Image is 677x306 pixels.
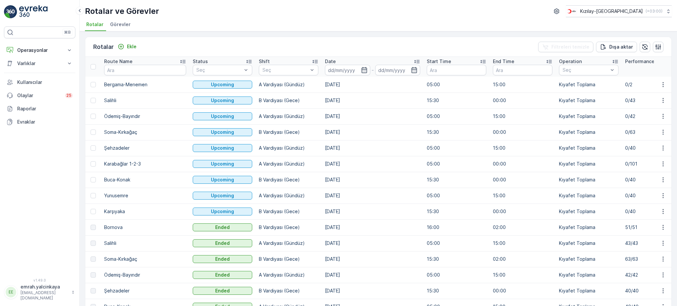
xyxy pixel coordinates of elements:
[101,219,189,235] td: Bornova
[4,57,75,70] button: Varlıklar
[490,77,556,93] td: 15:00
[256,283,322,299] td: B Vardiyası (Gece)
[423,267,490,283] td: 05:00
[20,284,68,290] p: emrah.yalcinkaya
[211,97,234,104] p: Upcoming
[91,241,96,246] div: Toggle Row Selected
[551,44,589,50] p: Filtreleri temizle
[91,82,96,87] div: Toggle Row Selected
[490,219,556,235] td: 02:00
[91,288,96,293] div: Toggle Row Selected
[4,5,17,19] img: logo
[556,219,622,235] td: Kıyafet Toplama
[193,58,208,65] p: Status
[322,267,423,283] td: [DATE]
[193,208,252,215] button: Upcoming
[101,283,189,299] td: Şehzadeler
[372,66,374,74] p: -
[93,42,114,52] p: Rotalar
[423,235,490,251] td: 05:00
[538,42,593,52] button: Filtreleri temizle
[193,112,252,120] button: Upcoming
[490,188,556,204] td: 15:00
[101,188,189,204] td: Yunusemre
[66,93,71,98] p: 25
[17,119,73,125] p: Evraklar
[193,81,252,89] button: Upcoming
[556,108,622,124] td: Kıyafet Toplama
[17,105,73,112] p: Raporlar
[193,144,252,152] button: Upcoming
[101,251,189,267] td: Soma-Kırkağaç
[101,108,189,124] td: Ödemiş-Bayındır
[322,140,423,156] td: [DATE]
[211,208,234,215] p: Upcoming
[91,272,96,278] div: Toggle Row Selected
[423,251,490,267] td: 15:30
[256,188,322,204] td: A Vardiyası (Gündüz)
[490,172,556,188] td: 00:00
[556,251,622,267] td: Kıyafet Toplama
[256,156,322,172] td: A Vardiyası (Gündüz)
[490,267,556,283] td: 15:00
[101,267,189,283] td: Ödemiş-Bayındır
[91,161,96,167] div: Toggle Row Selected
[262,67,308,73] p: Seç
[493,65,552,75] input: Ara
[215,287,230,294] p: Ended
[556,156,622,172] td: Kıyafet Toplama
[64,30,71,35] p: ⌘B
[256,140,322,156] td: A Vardiyası (Gündüz)
[91,177,96,182] div: Toggle Row Selected
[490,156,556,172] td: 00:00
[91,98,96,103] div: Toggle Row Selected
[490,108,556,124] td: 15:00
[19,5,48,19] img: logo_light-DOdMpM7g.png
[490,251,556,267] td: 02:00
[256,172,322,188] td: B Vardiyası (Gece)
[104,65,186,75] input: Ara
[101,77,189,93] td: Bergama-Menemen
[427,58,451,65] p: Start Time
[4,102,75,115] a: Raporlar
[193,271,252,279] button: Ended
[556,140,622,156] td: Kıyafet Toplama
[256,267,322,283] td: A Vardiyası (Gündüz)
[322,235,423,251] td: [DATE]
[193,287,252,295] button: Ended
[211,145,234,151] p: Upcoming
[4,278,75,282] span: v 1.49.0
[596,42,637,52] button: Dışa aktar
[322,251,423,267] td: [DATE]
[423,219,490,235] td: 16:00
[17,79,73,86] p: Kullanıcılar
[104,58,133,65] p: Route Name
[322,188,423,204] td: [DATE]
[493,58,514,65] p: End Time
[556,188,622,204] td: Kıyafet Toplama
[556,235,622,251] td: Kıyafet Toplama
[256,93,322,108] td: B Vardiyası (Gece)
[423,188,490,204] td: 05:00
[115,43,139,51] button: Ekle
[4,76,75,89] a: Kullanıcılar
[625,58,655,65] p: Performance
[211,192,234,199] p: Upcoming
[490,140,556,156] td: 15:00
[325,65,370,75] input: dd/mm/yyyy
[91,225,96,230] div: Toggle Row Selected
[4,44,75,57] button: Operasyonlar
[193,96,252,104] button: Upcoming
[215,256,230,262] p: Ended
[4,115,75,129] a: Evraklar
[256,204,322,219] td: B Vardiyası (Gece)
[101,156,189,172] td: Karabağlar 1-2-3
[559,58,582,65] p: Operation
[211,113,234,120] p: Upcoming
[91,256,96,262] div: Toggle Row Selected
[193,192,252,200] button: Upcoming
[91,130,96,135] div: Toggle Row Selected
[322,156,423,172] td: [DATE]
[256,124,322,140] td: B Vardiyası (Gece)
[91,209,96,214] div: Toggle Row Selected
